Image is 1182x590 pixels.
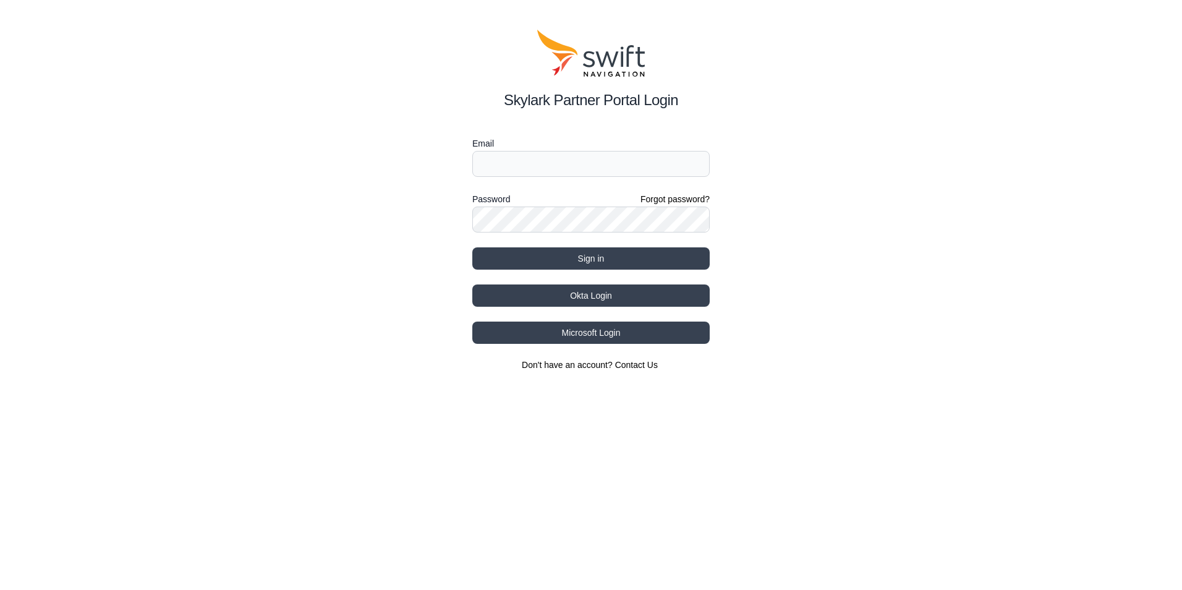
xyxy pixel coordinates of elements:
[472,359,710,371] section: Don't have an account?
[472,192,510,207] label: Password
[472,322,710,344] button: Microsoft Login
[472,247,710,270] button: Sign in
[472,284,710,307] button: Okta Login
[615,360,658,370] a: Contact Us
[640,193,710,205] a: Forgot password?
[472,89,710,111] h2: Skylark Partner Portal Login
[472,136,710,151] label: Email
